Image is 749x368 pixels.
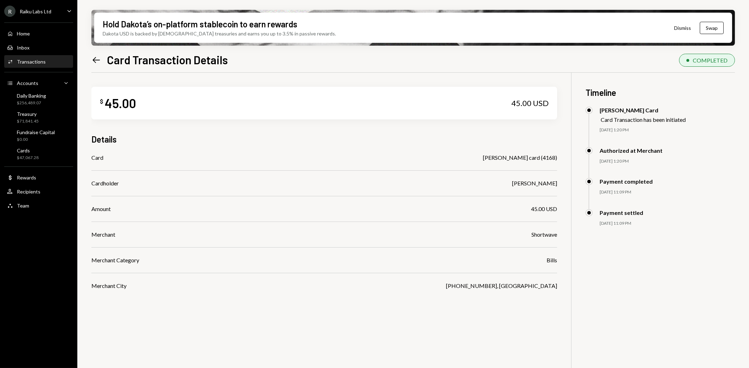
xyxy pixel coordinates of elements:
[511,98,549,108] div: 45.00 USD
[483,153,557,162] div: [PERSON_NAME] card (4168)
[107,53,228,67] h1: Card Transaction Details
[4,41,73,54] a: Inbox
[4,27,73,40] a: Home
[547,256,557,264] div: Bills
[17,80,38,86] div: Accounts
[600,127,735,133] div: [DATE] 1:20 PM
[17,189,40,195] div: Recipients
[17,129,55,135] div: Fundraise Capital
[17,155,39,161] div: $47,067.28
[17,203,29,209] div: Team
[17,175,36,180] div: Rewards
[4,91,73,107] a: Daily Banking$256,489.07
[17,111,39,117] div: Treasury
[17,100,46,106] div: $256,489.07
[700,22,724,34] button: Swap
[4,6,15,17] div: R
[600,209,643,216] div: Payment settled
[100,98,103,105] div: $
[600,178,653,185] div: Payment completed
[600,107,686,113] div: [PERSON_NAME] Card
[91,205,111,213] div: Amount
[4,127,73,144] a: Fundraise Capital$0.00
[600,221,735,226] div: [DATE] 11:09 PM
[586,87,735,98] h3: Timeline
[17,59,46,65] div: Transactions
[91,282,127,290] div: Merchant City
[105,95,136,111] div: 45.00
[103,30,336,37] div: Dakota USD is backed by [DEMOGRAPHIC_DATA] treasuries and earns you up to 3.5% in passive rewards.
[665,20,700,36] button: Dismiss
[4,109,73,126] a: Treasury$71,841.45
[17,118,39,124] div: $71,841.45
[531,205,557,213] div: 45.00 USD
[4,77,73,89] a: Accounts
[4,145,73,162] a: Cards$47,067.28
[91,133,117,145] h3: Details
[600,147,663,154] div: Authorized at Merchant
[531,230,557,239] div: Shortwave
[512,179,557,188] div: [PERSON_NAME]
[446,282,557,290] div: [PHONE_NUMBER], [GEOGRAPHIC_DATA]
[20,8,51,14] div: Raiku Labs Ltd
[4,199,73,212] a: Team
[4,185,73,198] a: Recipients
[17,147,39,153] div: Cards
[601,116,686,123] div: Card Transaction has been initiated
[600,189,735,195] div: [DATE] 11:09 PM
[17,137,55,143] div: $0.00
[91,230,115,239] div: Merchant
[693,57,728,64] div: COMPLETED
[600,158,735,164] div: [DATE] 1:20 PM
[17,93,46,99] div: Daily Banking
[17,31,30,37] div: Home
[91,179,119,188] div: Cardholder
[91,256,139,264] div: Merchant Category
[4,171,73,184] a: Rewards
[103,18,297,30] div: Hold Dakota’s on-platform stablecoin to earn rewards
[4,55,73,68] a: Transactions
[17,45,30,51] div: Inbox
[91,153,103,162] div: Card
